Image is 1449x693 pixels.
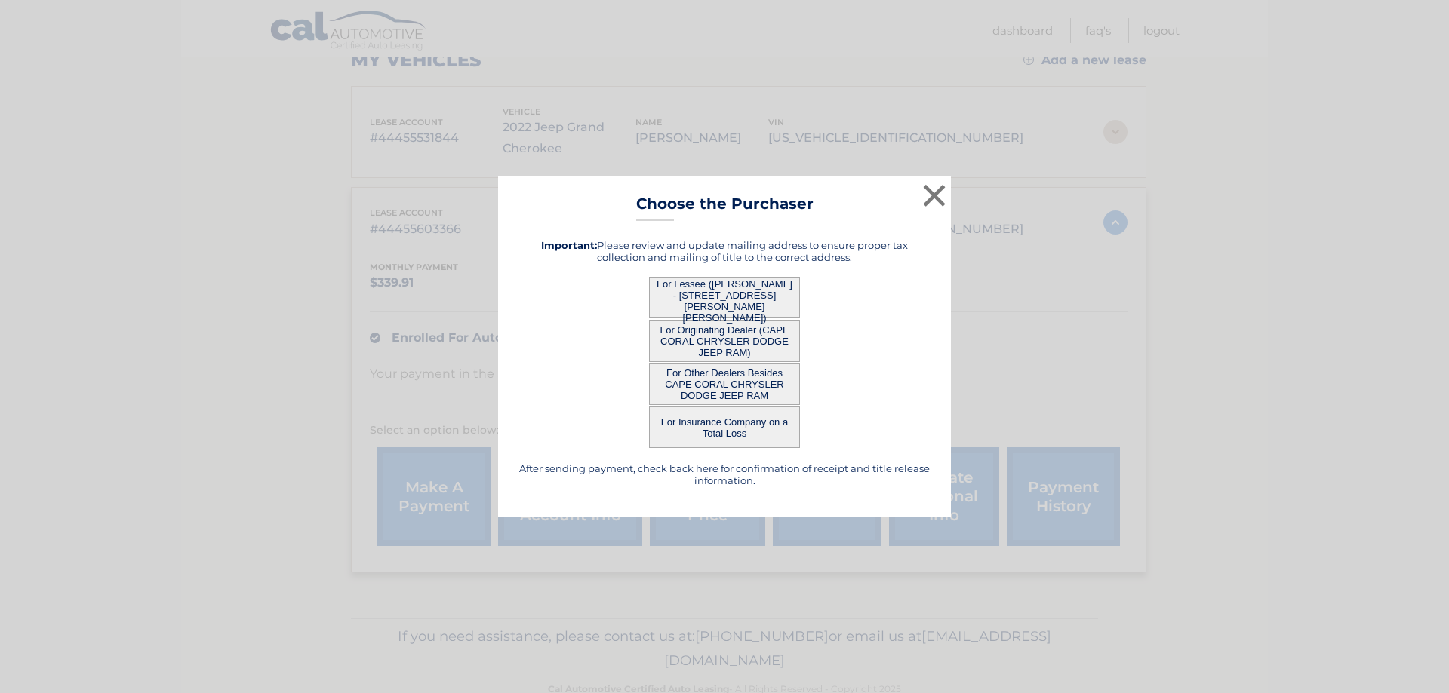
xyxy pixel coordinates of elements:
[517,462,932,486] h5: After sending payment, check back here for confirmation of receipt and title release information.
[541,239,597,251] strong: Important:
[919,180,949,210] button: ×
[636,195,814,221] h3: Choose the Purchaser
[649,320,800,362] button: For Originating Dealer (CAPE CORAL CHRYSLER DODGE JEEP RAM)
[649,363,800,405] button: For Other Dealers Besides CAPE CORAL CHRYSLER DODGE JEEP RAM
[649,277,800,318] button: For Lessee ([PERSON_NAME] - [STREET_ADDRESS][PERSON_NAME][PERSON_NAME])
[517,239,932,263] h5: Please review and update mailing address to ensure proper tax collection and mailing of title to ...
[649,406,800,448] button: For Insurance Company on a Total Loss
